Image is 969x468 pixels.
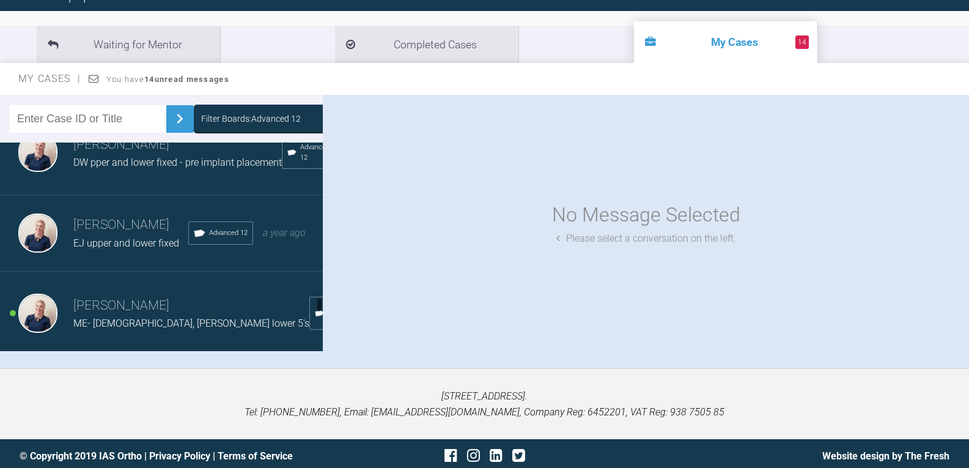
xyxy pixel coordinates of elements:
h3: [PERSON_NAME] [73,295,309,316]
span: EJ upper and lower fixed [73,237,179,249]
img: chevronRight.28bd32b0.svg [170,109,190,128]
p: [STREET_ADDRESS]. Tel: [PHONE_NUMBER], Email: [EMAIL_ADDRESS][DOMAIN_NAME], Company Reg: 6452201,... [20,388,949,420]
li: Waiting for Mentor [37,26,220,63]
img: Olivia Nixon [18,214,57,253]
h3: [PERSON_NAME] [73,215,188,236]
span: You have [106,75,229,84]
span: ME- [DEMOGRAPHIC_DATA], [PERSON_NAME] lower 5's [73,318,309,329]
img: Olivia Nixon [18,133,57,172]
span: 14 [795,35,809,49]
h3: [PERSON_NAME] [73,135,282,155]
div: Please select a conversation on the left. [556,231,736,247]
div: No Message Selected [552,199,740,231]
li: Completed Cases [335,26,518,63]
li: My Cases [634,21,817,63]
input: Enter Case ID or Title [10,105,166,133]
div: © Copyright 2019 IAS Ortho | | [20,448,330,464]
span: Advanced 12 [300,142,332,164]
span: My Cases [18,73,81,84]
a: Website design by The Fresh [822,450,949,462]
span: Advanced 12 [209,228,248,239]
div: Filter Boards: Advanced 12 [201,112,301,125]
a: Terms of Service [218,450,293,462]
a: Privacy Policy [149,450,210,462]
span: DW pper and lower fixed - pre implant placement [73,157,282,168]
img: Olivia Nixon [18,294,57,333]
strong: 14 unread messages [144,75,229,84]
span: a year ago [263,227,306,239]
